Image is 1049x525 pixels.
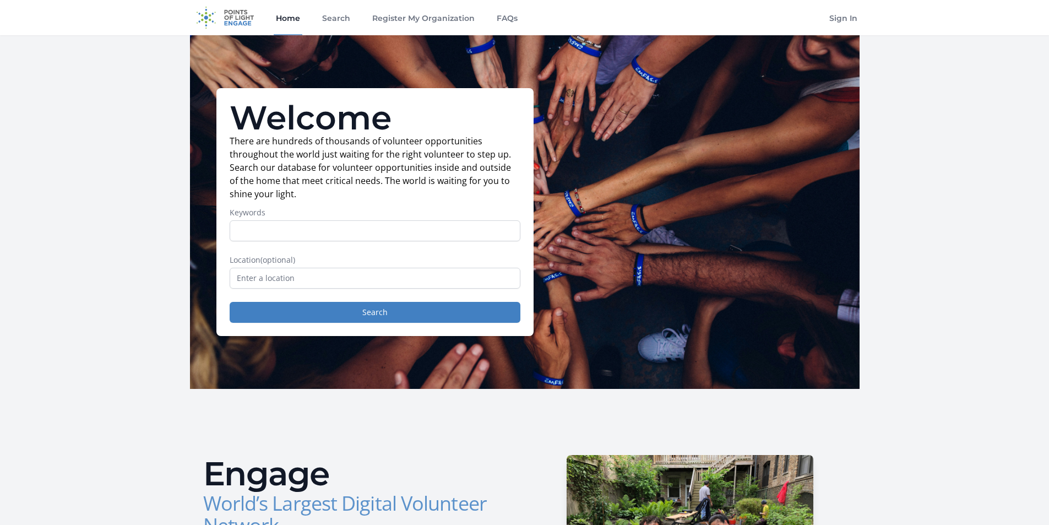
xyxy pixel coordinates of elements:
[230,207,520,218] label: Keywords
[203,457,516,490] h2: Engage
[230,101,520,134] h1: Welcome
[260,255,295,265] span: (optional)
[230,268,520,289] input: Enter a location
[230,255,520,266] label: Location
[230,134,520,201] p: There are hundreds of thousands of volunteer opportunities throughout the world just waiting for ...
[230,302,520,323] button: Search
